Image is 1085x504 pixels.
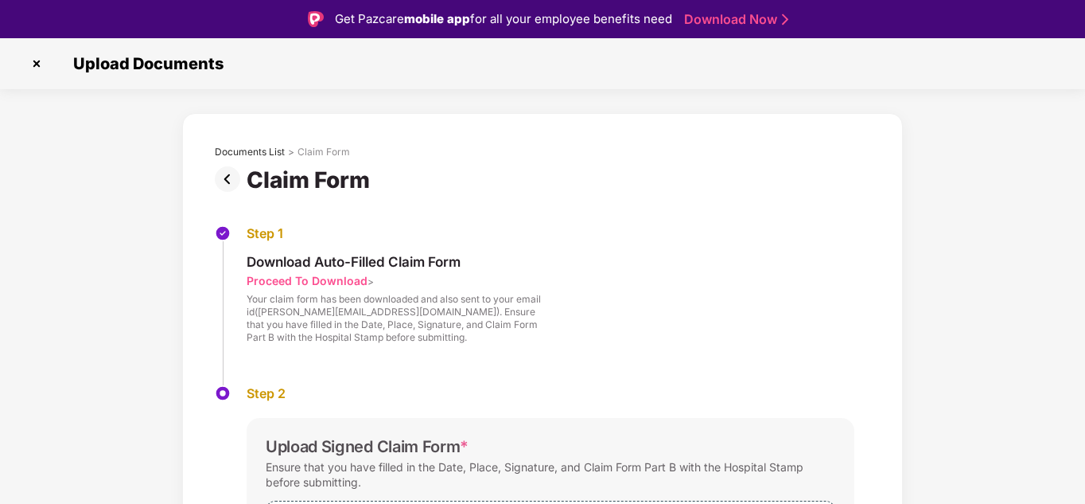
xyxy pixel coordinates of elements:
[247,253,541,271] div: Download Auto-Filled Claim Form
[288,146,294,158] div: >
[215,146,285,158] div: Documents List
[215,225,231,241] img: svg+xml;base64,PHN2ZyBpZD0iU3RlcC1Eb25lLTMyeDMyIiB4bWxucz0iaHR0cDovL3d3dy53My5vcmcvMjAwMC9zdmciIH...
[215,385,231,401] img: svg+xml;base64,PHN2ZyBpZD0iU3RlcC1BY3RpdmUtMzJ4MzIiIHhtbG5zPSJodHRwOi8vd3d3LnczLm9yZy8yMDAwL3N2Zy...
[782,11,788,28] img: Stroke
[247,293,541,344] div: Your claim form has been downloaded and also sent to your email id([PERSON_NAME][EMAIL_ADDRESS][D...
[57,54,231,73] span: Upload Documents
[247,385,854,402] div: Step 2
[335,10,672,29] div: Get Pazcare for all your employee benefits need
[266,456,835,493] div: Ensure that you have filled in the Date, Place, Signature, and Claim Form Part B with the Hospita...
[266,437,469,456] div: Upload Signed Claim Form
[215,166,247,192] img: svg+xml;base64,PHN2ZyBpZD0iUHJldi0zMngzMiIgeG1sbnM9Imh0dHA6Ly93d3cudzMub3JnLzIwMDAvc3ZnIiB3aWR0aD...
[247,273,367,288] div: Proceed To Download
[297,146,350,158] div: Claim Form
[684,11,784,28] a: Download Now
[24,51,49,76] img: svg+xml;base64,PHN2ZyBpZD0iQ3Jvc3MtMzJ4MzIiIHhtbG5zPSJodHRwOi8vd3d3LnczLm9yZy8yMDAwL3N2ZyIgd2lkdG...
[404,11,470,26] strong: mobile app
[308,11,324,27] img: Logo
[247,225,541,242] div: Step 1
[247,166,376,193] div: Claim Form
[367,275,374,287] span: >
